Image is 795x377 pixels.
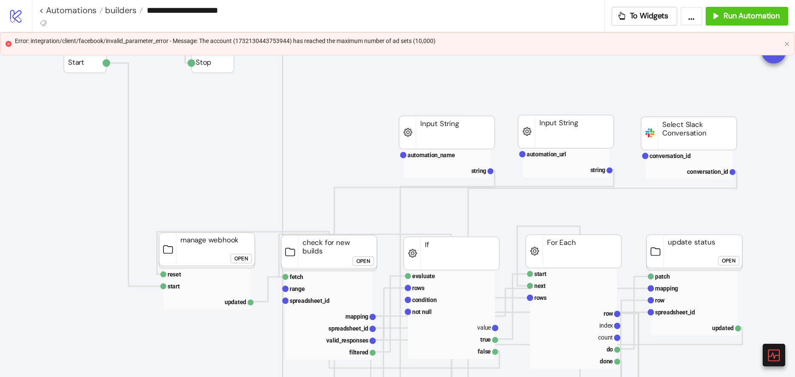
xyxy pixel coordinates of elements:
[290,273,303,280] text: fetch
[599,322,613,329] text: index
[290,285,305,292] text: range
[168,271,181,278] text: reset
[655,273,670,280] text: patch
[534,271,547,277] text: start
[598,334,613,341] text: count
[103,5,137,16] span: builders
[345,313,368,320] text: mapping
[39,6,103,14] a: < Automations
[681,7,702,26] button: ...
[356,256,370,266] div: Open
[612,7,678,26] button: To Widgets
[6,41,11,47] span: close-circle
[412,273,435,279] text: evaluate
[534,282,546,289] text: next
[234,254,248,264] div: Open
[630,11,669,21] span: To Widgets
[412,285,425,291] text: rows
[650,153,691,159] text: conversation_id
[328,325,368,332] text: spreadsheet_id
[477,324,491,331] text: value
[290,297,330,304] text: spreadsheet_id
[604,310,613,317] text: row
[353,256,374,266] button: Open
[655,297,665,304] text: row
[534,294,547,301] text: rows
[706,7,788,26] button: Run Automation
[722,256,735,266] div: Open
[326,337,368,344] text: valid_responses
[718,256,739,265] button: Open
[784,41,789,46] span: close
[412,308,432,315] text: not null
[412,296,437,303] text: condition
[590,167,606,173] text: string
[724,11,780,21] span: Run Automation
[15,36,781,46] div: Error: integration/client/facebook/invalid_parameter_error - Message: The account (17321304437539...
[527,151,566,158] text: automation_url
[168,283,180,290] text: start
[655,309,695,316] text: spreadsheet_id
[687,168,728,175] text: conversation_id
[471,167,487,174] text: string
[103,6,143,14] a: builders
[655,285,678,292] text: mapping
[407,152,455,158] text: automation_name
[784,41,789,47] button: close
[231,254,252,263] button: Open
